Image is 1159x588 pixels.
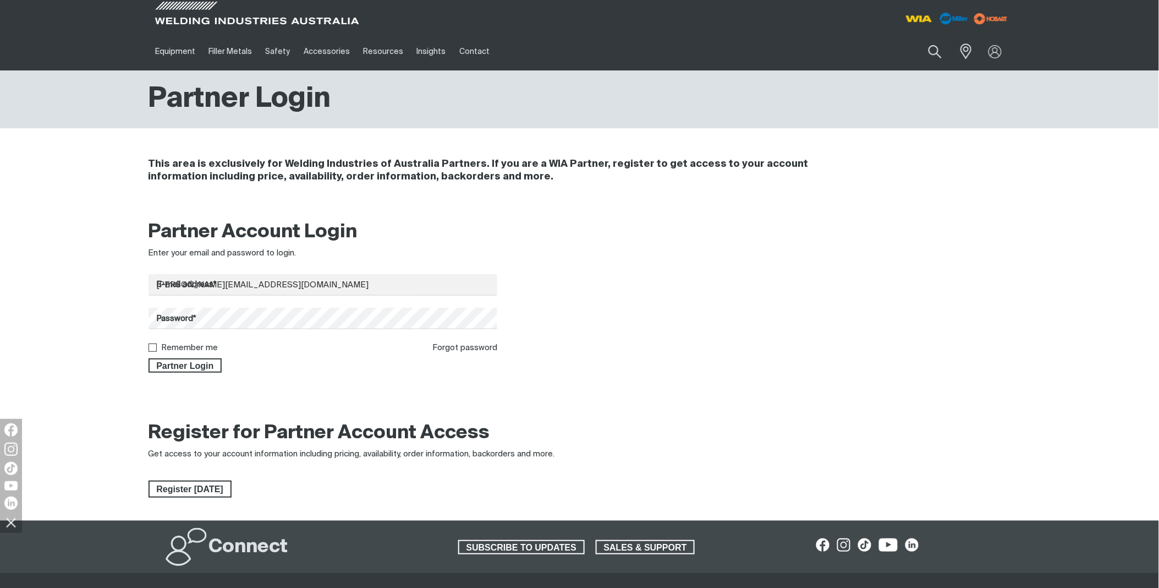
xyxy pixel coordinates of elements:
a: Register Today [149,481,232,498]
a: SUBSCRIBE TO UPDATES [458,540,585,554]
h4: This area is exclusively for Welding Industries of Australia Partners. If you are a WIA Partner, ... [149,158,864,183]
a: Insights [410,32,452,70]
img: Facebook [4,423,18,437]
a: Safety [259,32,296,70]
button: Search products [916,39,954,64]
nav: Main [149,32,795,70]
span: Partner Login [150,358,221,373]
input: Product name or item number... [902,39,953,64]
a: Filler Metals [202,32,259,70]
h2: Partner Account Login [149,220,498,244]
img: miller [971,10,1011,27]
img: LinkedIn [4,497,18,510]
label: Remember me [162,344,218,352]
span: Register [DATE] [150,481,230,498]
img: TikTok [4,462,18,475]
div: Enter your email and password to login. [149,247,498,260]
span: Get access to your account information including pricing, availability, order information, backor... [149,450,555,458]
a: Equipment [149,32,202,70]
button: Partner Login [149,358,222,373]
a: SALES & SUPPORT [596,540,695,554]
img: Instagram [4,443,18,456]
h2: Register for Partner Account Access [149,421,490,445]
img: YouTube [4,481,18,491]
a: Forgot password [432,344,497,352]
span: SUBSCRIBE TO UPDATES [459,540,584,554]
span: SALES & SUPPORT [597,540,694,554]
h2: Connect [209,535,288,559]
h1: Partner Login [149,81,331,117]
img: hide socials [2,513,20,532]
a: Resources [356,32,410,70]
a: Contact [453,32,496,70]
a: Accessories [297,32,356,70]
